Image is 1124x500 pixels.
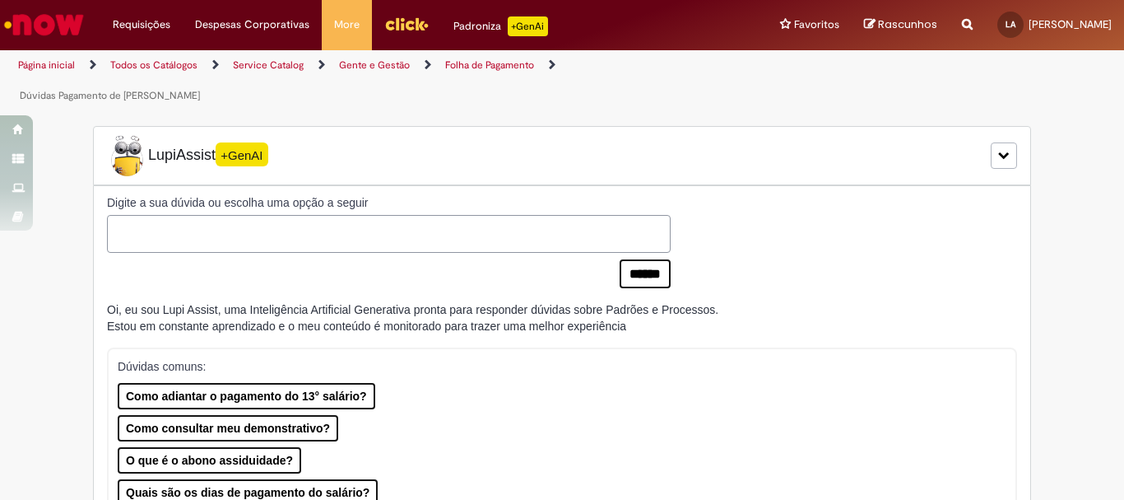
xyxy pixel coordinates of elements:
a: Rascunhos [864,17,937,33]
span: Rascunhos [878,16,937,32]
div: Padroniza [453,16,548,36]
div: Oi, eu sou Lupi Assist, uma Inteligência Artificial Generativa pronta para responder dúvidas sobr... [107,301,718,334]
span: LA [1006,19,1015,30]
img: ServiceNow [2,8,86,41]
img: Lupi [107,135,148,176]
a: Página inicial [18,58,75,72]
a: Folha de Pagamento [445,58,534,72]
a: Gente e Gestão [339,58,410,72]
span: Despesas Corporativas [195,16,309,33]
span: More [334,16,360,33]
p: +GenAi [508,16,548,36]
span: Favoritos [794,16,839,33]
button: Como adiantar o pagamento do 13° salário? [118,383,375,409]
span: LupiAssist [107,135,268,176]
p: Dúvidas comuns: [118,358,993,375]
a: Service Catalog [233,58,304,72]
a: Todos os Catálogos [110,58,197,72]
ul: Trilhas de página [12,50,737,111]
span: +GenAI [216,143,268,166]
button: Como consultar meu demonstrativo? [118,415,338,442]
button: O que é o abono assiduidade? [118,447,301,474]
img: click_logo_yellow_360x200.png [384,12,429,36]
span: Requisições [113,16,170,33]
span: [PERSON_NAME] [1029,17,1112,31]
div: LupiLupiAssist+GenAI [93,126,1031,185]
a: Dúvidas Pagamento de [PERSON_NAME] [20,89,200,102]
label: Digite a sua dúvida ou escolha uma opção a seguir [107,194,671,211]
